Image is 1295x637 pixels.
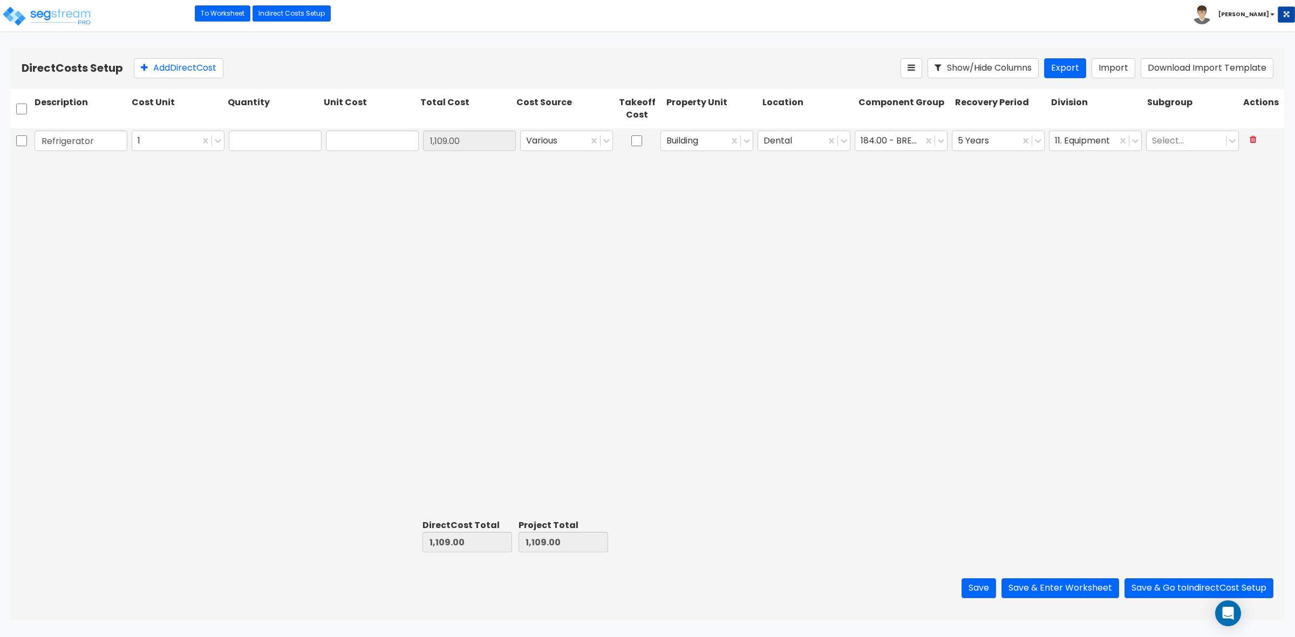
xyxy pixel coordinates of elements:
div: 11. Equipment [1049,131,1142,151]
div: Quantity [226,94,322,124]
button: Export [1044,58,1086,78]
button: AddDirectCost [134,58,223,78]
div: Subgroup [1145,94,1241,124]
div: Dental [758,131,850,151]
div: Component Group [856,94,952,124]
div: Recovery Period [953,94,1049,124]
div: Various [520,131,613,151]
div: Project Total [519,519,608,532]
div: Open Intercom Messenger [1215,600,1241,626]
a: To Worksheet [195,5,250,22]
div: 184.00 - BREAK ROOM/AREA EQUIPMENT [855,131,948,151]
div: Takeoff Cost [610,94,664,124]
div: 1 [132,131,224,151]
b: Direct Costs Setup [22,60,123,76]
a: Indirect Costs Setup [253,5,331,22]
div: Location [760,94,856,124]
div: Building [660,131,753,151]
button: Delete Row [1243,131,1263,149]
button: Download Import Template [1141,58,1273,78]
div: Actions [1241,94,1284,124]
button: Save & Go toIndirectCost Setup [1124,578,1273,598]
button: Reorder Items [901,58,922,78]
button: Show/Hide Columns [928,58,1039,78]
div: Cost Unit [129,94,226,124]
div: Cost Source [514,94,610,124]
div: Division [1049,94,1145,124]
div: Property Unit [664,94,760,124]
div: Unit Cost [322,94,418,124]
img: avatar.png [1192,5,1211,24]
div: Direct Cost Total [422,519,512,532]
img: logo_pro_r.png [2,5,93,27]
button: Save & Enter Worksheet [1001,578,1119,598]
div: Description [32,94,129,124]
button: Import [1092,58,1135,78]
b: [PERSON_NAME] [1218,10,1269,18]
div: 5 Years [952,131,1045,151]
div: Total Cost [418,94,514,124]
button: Save [962,578,996,598]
